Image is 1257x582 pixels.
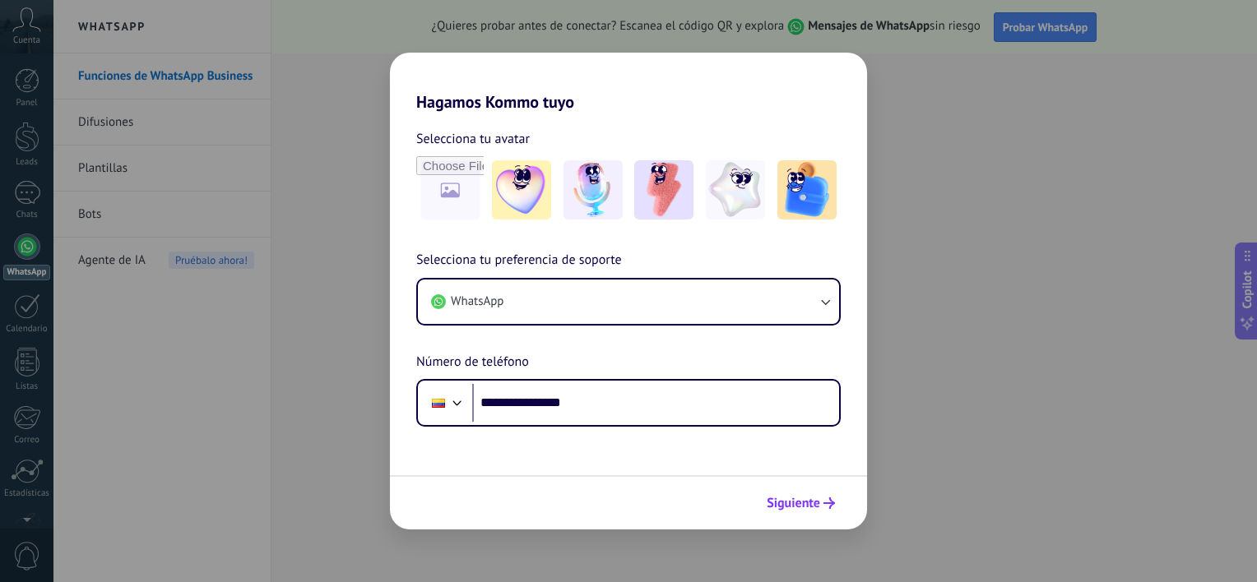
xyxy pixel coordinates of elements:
[634,160,693,219] img: -3.jpeg
[706,160,765,219] img: -4.jpeg
[492,160,551,219] img: -1.jpeg
[390,53,867,112] h2: Hagamos Kommo tuyo
[777,160,837,219] img: -5.jpeg
[564,160,623,219] img: -2.jpeg
[451,293,503,310] span: WhatsApp
[423,386,454,420] div: Colombia: + 57
[759,489,842,517] button: Siguiente
[416,250,622,271] span: Selecciona tu preferencia de soporte
[418,279,839,324] button: WhatsApp
[767,497,820,509] span: Siguiente
[416,352,529,373] span: Número de teléfono
[416,128,530,150] span: Selecciona tu avatar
